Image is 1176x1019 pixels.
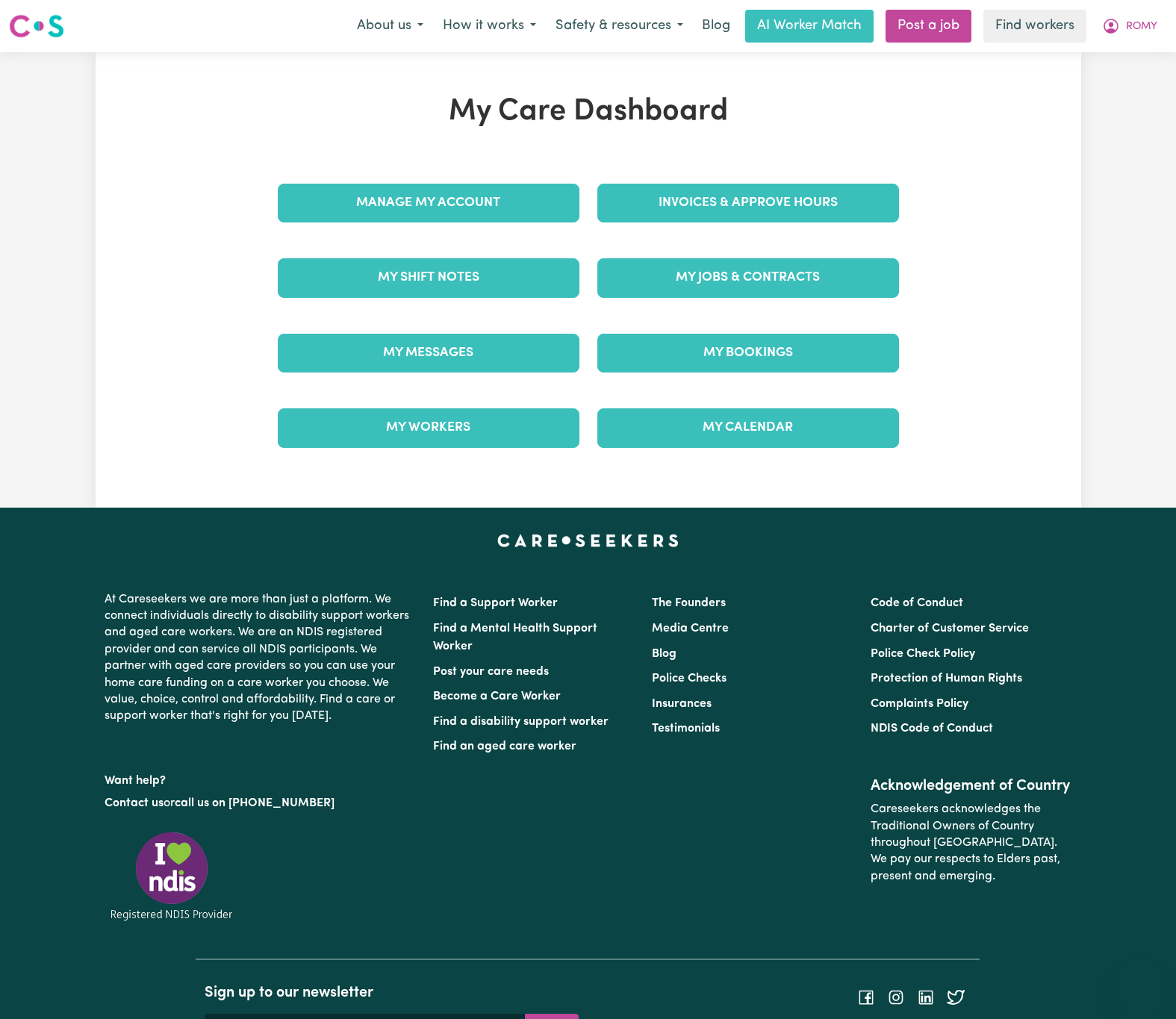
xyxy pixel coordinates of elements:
a: Follow Careseekers on Twitter [947,991,965,1003]
a: Manage My Account [278,184,579,222]
button: About us [347,10,433,42]
a: Charter of Customer Service [871,623,1029,635]
a: Police Checks [652,673,727,685]
a: Code of Conduct [871,597,963,609]
a: Invoices & Approve Hours [597,184,899,222]
h1: My Care Dashboard [269,94,908,130]
a: Post your care needs [433,666,549,678]
a: The Founders [652,597,726,609]
p: Want help? [105,767,415,789]
a: Find a Support Worker [433,597,558,609]
p: or [105,789,415,817]
p: Careseekers acknowledges the Traditional Owners of Country throughout [GEOGRAPHIC_DATA]. We pay o... [871,795,1071,891]
a: My Shift Notes [278,258,579,297]
a: Find a Mental Health Support Worker [433,623,597,652]
button: How it works [433,10,546,42]
img: Registered NDIS provider [105,829,239,923]
a: Police Check Policy [871,648,975,660]
img: Careseekers logo [9,13,64,40]
a: Blog [652,648,676,660]
a: Follow Careseekers on Facebook [857,991,875,1003]
a: Media Centre [652,623,729,635]
a: Find an aged care worker [433,741,576,752]
a: My Calendar [597,408,899,447]
a: Post a job [886,10,971,43]
a: Find a disability support worker [433,716,609,728]
a: Testimonials [652,723,720,735]
a: Contact us [105,797,164,809]
a: My Messages [278,334,579,373]
a: My Workers [278,408,579,447]
p: At Careseekers we are more than just a platform. We connect individuals directly to disability su... [105,585,415,731]
a: Insurances [652,698,712,710]
h2: Acknowledgement of Country [871,777,1071,795]
a: My Jobs & Contracts [597,258,899,297]
a: Complaints Policy [871,698,968,710]
a: AI Worker Match [745,10,874,43]
a: Follow Careseekers on Instagram [887,991,905,1003]
iframe: Button to launch messaging window [1116,959,1164,1007]
a: Become a Care Worker [433,691,561,702]
a: My Bookings [597,334,899,373]
a: Careseekers logo [9,9,64,43]
a: Follow Careseekers on LinkedIn [917,991,935,1003]
a: call us on [PHONE_NUMBER] [175,797,335,809]
a: Careseekers home page [497,535,679,546]
button: Safety & resources [546,10,693,42]
a: Blog [693,10,739,43]
a: NDIS Code of Conduct [871,723,993,735]
button: My Account [1092,10,1167,42]
span: ROMY [1126,19,1157,35]
h2: Sign up to our newsletter [205,984,579,1002]
a: Find workers [983,10,1086,43]
a: Protection of Human Rights [871,673,1022,685]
